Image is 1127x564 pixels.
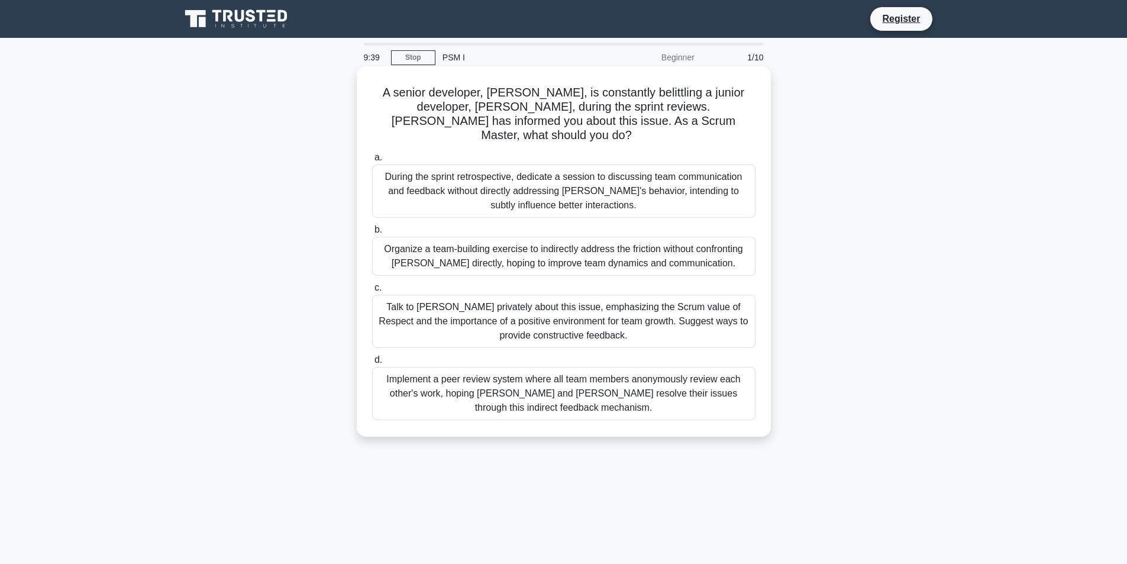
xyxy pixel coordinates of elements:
[598,46,702,69] div: Beginner
[372,237,755,276] div: Organize a team-building exercise to indirectly address the friction without confronting [PERSON_...
[357,46,391,69] div: 9:39
[374,152,382,162] span: a.
[435,46,598,69] div: PSM I
[374,282,382,292] span: c.
[374,354,382,365] span: d.
[875,11,927,26] a: Register
[371,85,757,143] h5: A senior developer, [PERSON_NAME], is constantly belittling a junior developer, [PERSON_NAME], du...
[702,46,771,69] div: 1/10
[372,295,755,348] div: Talk to [PERSON_NAME] privately about this issue, emphasizing the Scrum value of Respect and the ...
[391,50,435,65] a: Stop
[372,165,755,218] div: During the sprint retrospective, dedicate a session to discussing team communication and feedback...
[372,367,755,420] div: Implement a peer review system where all team members anonymously review each other's work, hopin...
[374,224,382,234] span: b.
